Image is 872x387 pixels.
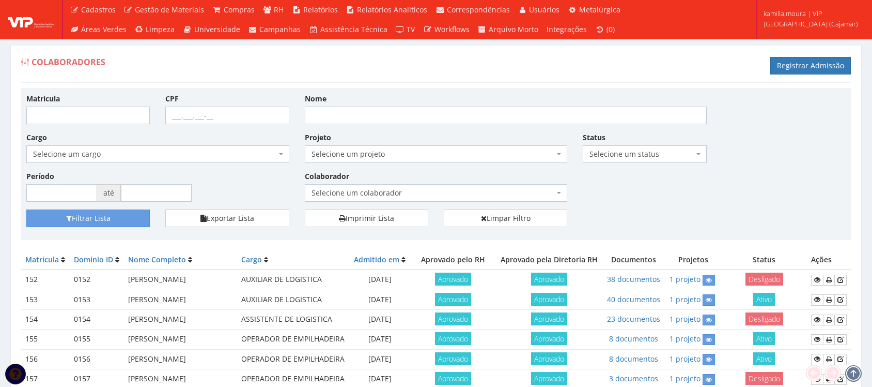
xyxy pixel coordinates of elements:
[357,5,427,14] span: Relatórios Analíticos
[435,273,471,286] span: Aprovado
[124,270,237,290] td: [PERSON_NAME]
[237,349,350,369] td: OPERADOR DE EMPILHADEIRA
[259,24,301,34] span: Campanhas
[165,107,289,124] input: ___.___.___-__
[529,5,559,14] span: Usuários
[305,132,331,143] label: Projeto
[722,250,807,270] th: Status
[531,372,567,385] span: Aprovado
[489,24,538,34] span: Arquivo Morto
[474,20,543,39] a: Arquivo Morto
[669,354,700,364] a: 1 projeto
[97,184,121,202] span: até
[32,56,105,68] span: Colaboradores
[305,94,326,104] label: Nome
[419,20,474,39] a: Workflows
[669,274,700,284] a: 1 projeto
[753,332,775,345] span: Ativo
[602,250,664,270] th: Documentos
[237,330,350,349] td: OPERADOR DE EMPILHADEIRA
[665,250,722,270] th: Projetos
[179,20,244,39] a: Universidade
[165,210,289,227] button: Exportar Lista
[26,171,54,182] label: Período
[350,349,410,369] td: [DATE]
[237,310,350,330] td: ASSISTENTE DE LOGISTICA
[274,5,284,14] span: RH
[146,24,175,34] span: Limpeza
[128,255,186,264] a: Nome Completo
[591,20,619,39] a: (0)
[21,310,70,330] td: 154
[531,312,567,325] span: Aprovado
[583,132,605,143] label: Status
[350,330,410,349] td: [DATE]
[305,184,568,202] span: Selecione um colaborador
[354,255,399,264] a: Admitido em
[531,293,567,306] span: Aprovado
[25,255,59,264] a: Matrícula
[305,210,428,227] a: Imprimir Lista
[312,149,555,159] span: Selecione um projeto
[807,250,851,270] th: Ações
[21,349,70,369] td: 156
[496,250,603,270] th: Aprovado pela Diretoria RH
[609,354,658,364] a: 8 documentos
[26,132,47,143] label: Cargo
[312,188,555,198] span: Selecione um colaborador
[607,274,660,284] a: 38 documentos
[303,5,338,14] span: Relatórios
[589,149,693,159] span: Selecione um status
[745,372,783,385] span: Desligado
[26,94,60,104] label: Matrícula
[444,210,567,227] a: Limpar Filtro
[607,294,660,304] a: 40 documentos
[745,312,783,325] span: Desligado
[70,270,124,290] td: 0152
[237,270,350,290] td: AUXILIAR DE LOGISTICA
[224,5,255,14] span: Compras
[8,12,54,27] img: logo
[194,24,240,34] span: Universidade
[124,349,237,369] td: [PERSON_NAME]
[70,290,124,309] td: 0153
[531,352,567,365] span: Aprovado
[244,20,305,39] a: Campanhas
[583,145,706,163] span: Selecione um status
[124,290,237,309] td: [PERSON_NAME]
[70,330,124,349] td: 0155
[547,24,587,34] span: Integrações
[745,273,783,286] span: Desligado
[669,374,700,383] a: 1 projeto
[131,20,179,39] a: Limpeza
[26,145,289,163] span: Selecione um cargo
[124,330,237,349] td: [PERSON_NAME]
[606,24,615,34] span: (0)
[764,8,859,29] span: kamilla.moura | VIP [GEOGRAPHIC_DATA] (Cajamar)
[435,293,471,306] span: Aprovado
[435,352,471,365] span: Aprovado
[410,250,496,270] th: Aprovado pelo RH
[435,312,471,325] span: Aprovado
[21,290,70,309] td: 153
[81,24,127,34] span: Áreas Verdes
[74,255,113,264] a: Domínio ID
[70,310,124,330] td: 0154
[124,310,237,330] td: [PERSON_NAME]
[607,314,660,324] a: 23 documentos
[407,24,415,34] span: TV
[70,349,124,369] td: 0156
[531,332,567,345] span: Aprovado
[753,352,775,365] span: Ativo
[135,5,204,14] span: Gestão de Materiais
[320,24,387,34] span: Assistência Técnica
[350,270,410,290] td: [DATE]
[350,290,410,309] td: [DATE]
[753,293,775,306] span: Ativo
[21,270,70,290] td: 152
[609,374,658,383] a: 3 documentos
[669,314,700,324] a: 1 projeto
[447,5,510,14] span: Correspondências
[392,20,419,39] a: TV
[434,24,470,34] span: Workflows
